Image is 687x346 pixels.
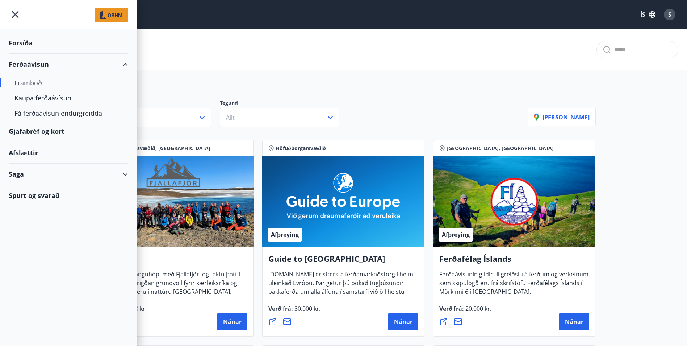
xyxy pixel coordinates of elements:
[268,253,418,270] h4: Guide to [GEOGRAPHIC_DATA]
[271,231,299,239] span: Afþreying
[268,270,415,319] span: [DOMAIN_NAME] er stærsta ferðamarkaðstorg í heimi tileinkað Evrópu. Þar getur þú bókað tugþúsundi...
[217,313,247,330] button: Nánar
[661,6,678,23] button: S
[268,305,321,318] span: Verð frá :
[439,270,588,301] span: Ferðaávísunin gildir til greiðslu á ferðum og verkefnum sem skipulögð eru frá skrifstofu Ferðafél...
[9,54,128,75] div: Ferðaávísun
[394,318,412,326] span: Nánar
[565,318,583,326] span: Nánar
[9,164,128,185] div: Saga
[9,121,128,142] div: Gjafabréf og kort
[534,113,590,121] p: [PERSON_NAME]
[14,90,122,106] div: Kaupa ferðaávísun
[14,106,122,121] div: Fá ferðaávísun endurgreidda
[223,318,242,326] span: Nánar
[9,32,128,54] div: Forsíða
[9,142,128,164] div: Afslættir
[276,145,326,152] span: Höfuðborgarsvæðið
[220,108,339,127] button: Allt
[98,270,240,301] span: Vertu með í gönguhópi með Fjallafjöri og taktu þátt í að skapa heilbrigðan grundvöll fyrir kærlei...
[226,114,235,121] span: Allt
[447,145,554,152] span: [GEOGRAPHIC_DATA], [GEOGRAPHIC_DATA]
[293,305,321,313] span: 30.000 kr.
[98,253,248,270] h4: Fjallafjör
[92,99,220,108] p: Svæði
[105,145,210,152] span: Höfuðborgarsvæðið, [GEOGRAPHIC_DATA]
[464,305,491,313] span: 20.000 kr.
[528,108,596,126] button: [PERSON_NAME]
[439,253,589,270] h4: Ferðafélag Íslands
[559,313,589,330] button: Nánar
[668,11,671,18] span: S
[439,305,491,318] span: Verð frá :
[388,313,418,330] button: Nánar
[9,8,22,21] button: menu
[92,108,211,127] button: Allt
[95,8,128,22] img: union_logo
[220,99,348,108] p: Tegund
[442,231,470,239] span: Afþreying
[14,75,122,90] div: Framboð
[9,185,128,206] div: Spurt og svarað
[636,8,659,21] button: ÍS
